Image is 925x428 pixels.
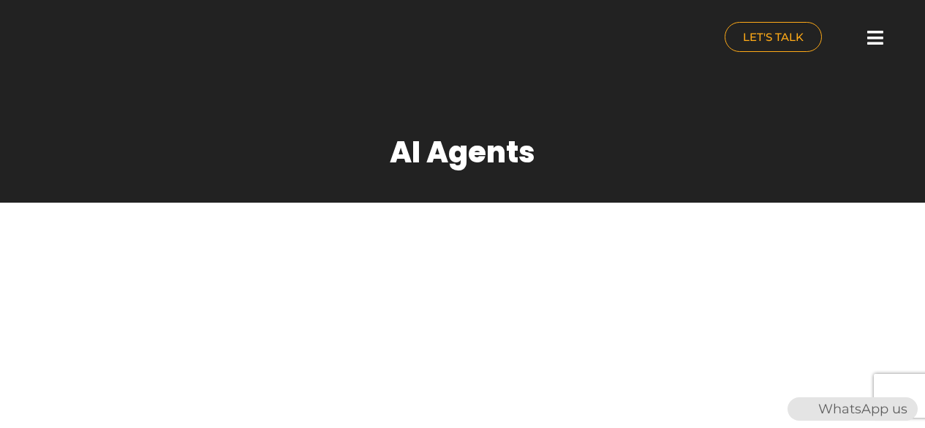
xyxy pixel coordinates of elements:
[390,135,535,170] h1: AI Agents
[788,401,918,417] a: WhatsAppWhatsApp us
[789,397,812,421] img: WhatsApp
[7,7,456,71] a: nuance-qatar_logo
[7,7,130,71] img: nuance-qatar_logo
[743,31,804,42] span: LET'S TALK
[788,397,918,421] div: WhatsApp us
[725,22,822,52] a: LET'S TALK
